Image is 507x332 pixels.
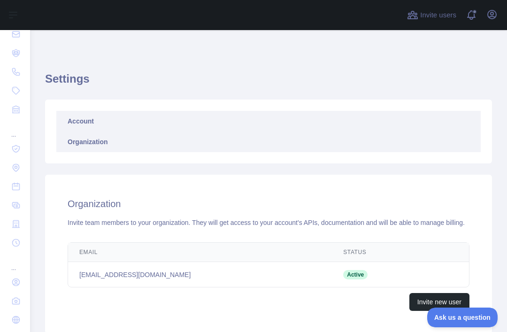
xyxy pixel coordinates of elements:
h1: Settings [45,71,492,94]
button: Invite users [405,8,458,23]
div: Invite team members to your organization. They will get access to your account's APIs, documentat... [68,218,469,227]
a: Organization [56,131,481,152]
th: Email [68,243,332,262]
button: Invite new user [409,293,469,311]
a: Account [56,111,481,131]
th: Status [332,243,424,262]
div: ... [8,120,23,139]
td: [EMAIL_ADDRESS][DOMAIN_NAME] [68,262,332,287]
span: Invite users [420,10,456,21]
iframe: Toggle Customer Support [427,308,498,327]
span: Active [343,270,368,279]
div: ... [8,253,23,272]
h2: Organization [68,197,469,210]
